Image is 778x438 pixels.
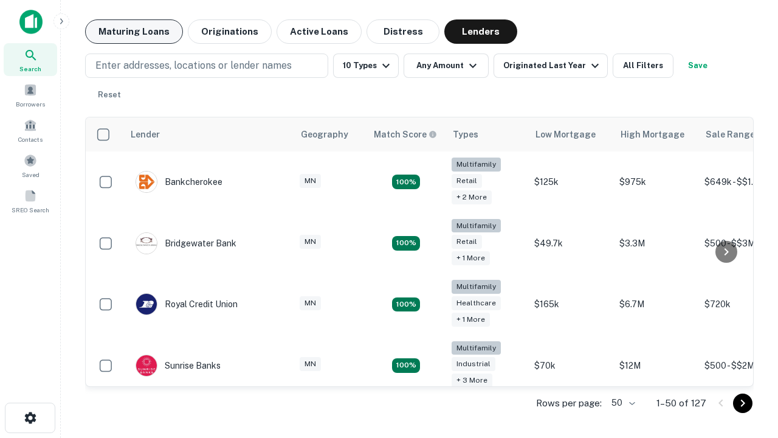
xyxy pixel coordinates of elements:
[18,134,43,144] span: Contacts
[613,274,698,335] td: $6.7M
[136,293,238,315] div: Royal Credit Union
[706,127,755,142] div: Sale Range
[294,117,367,151] th: Geography
[136,355,221,377] div: Sunrise Banks
[22,170,40,179] span: Saved
[4,114,57,147] a: Contacts
[613,151,698,213] td: $975k
[392,297,420,312] div: Matching Properties: 18, hasApolloMatch: undefined
[528,151,613,213] td: $125k
[717,341,778,399] iframe: Chat Widget
[333,54,399,78] button: 10 Types
[300,357,321,371] div: MN
[607,394,637,412] div: 50
[503,58,602,73] div: Originated Last Year
[12,205,49,215] span: SREO Search
[452,374,492,388] div: + 3 more
[528,213,613,274] td: $49.7k
[613,117,698,151] th: High Mortgage
[374,128,435,141] h6: Match Score
[188,19,272,44] button: Originations
[392,358,420,373] div: Matching Properties: 27, hasApolloMatch: undefined
[404,54,489,78] button: Any Amount
[733,394,752,413] button: Go to next page
[535,127,596,142] div: Low Mortgage
[374,128,437,141] div: Capitalize uses an advanced AI algorithm to match your search with the best lender. The match sco...
[452,313,490,327] div: + 1 more
[613,54,673,78] button: All Filters
[85,19,183,44] button: Maturing Loans
[277,19,362,44] button: Active Loans
[19,10,43,34] img: capitalize-icon.png
[452,235,482,249] div: Retail
[452,174,482,188] div: Retail
[367,117,446,151] th: Capitalize uses an advanced AI algorithm to match your search with the best lender. The match sco...
[90,83,129,107] button: Reset
[4,184,57,217] a: SREO Search
[656,396,706,411] p: 1–50 of 127
[300,235,321,249] div: MN
[136,355,157,376] img: picture
[444,19,517,44] button: Lenders
[528,117,613,151] th: Low Mortgage
[95,58,292,73] p: Enter addresses, locations or lender names
[452,341,501,355] div: Multifamily
[85,54,328,78] button: Enter addresses, locations or lender names
[4,78,57,111] a: Borrowers
[621,127,684,142] div: High Mortgage
[536,396,602,411] p: Rows per page:
[452,251,490,265] div: + 1 more
[136,232,236,254] div: Bridgewater Bank
[16,99,45,109] span: Borrowers
[300,174,321,188] div: MN
[300,296,321,310] div: MN
[19,64,41,74] span: Search
[136,172,157,192] img: picture
[392,175,420,189] div: Matching Properties: 27, hasApolloMatch: undefined
[613,335,698,397] td: $12M
[136,171,222,193] div: Bankcherokee
[136,233,157,254] img: picture
[452,296,501,310] div: Healthcare
[131,127,160,142] div: Lender
[452,219,501,233] div: Multifamily
[528,335,613,397] td: $70k
[136,294,157,315] img: picture
[392,236,420,251] div: Matching Properties: 25, hasApolloMatch: undefined
[452,190,492,204] div: + 2 more
[301,127,348,142] div: Geography
[528,274,613,335] td: $165k
[452,158,501,172] div: Multifamily
[123,117,294,151] th: Lender
[4,43,57,76] a: Search
[613,213,698,274] td: $3.3M
[494,54,608,78] button: Originated Last Year
[453,127,478,142] div: Types
[4,149,57,182] a: Saved
[446,117,528,151] th: Types
[452,357,495,371] div: Industrial
[678,54,717,78] button: Save your search to get updates of matches that match your search criteria.
[452,280,501,294] div: Multifamily
[367,19,439,44] button: Distress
